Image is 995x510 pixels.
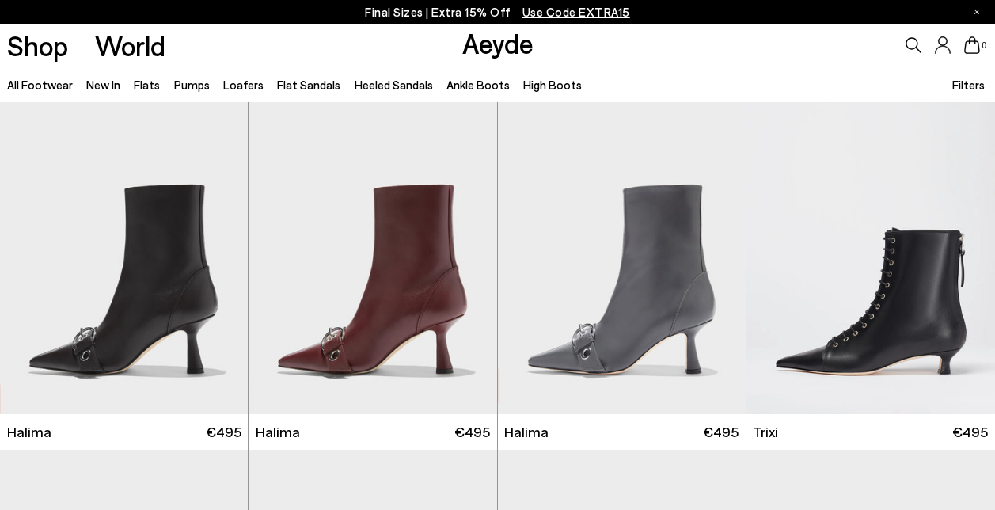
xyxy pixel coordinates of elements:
[980,41,988,50] span: 0
[223,78,264,92] a: Loafers
[498,414,746,450] a: Halima €495
[952,78,985,92] span: Filters
[746,414,995,450] a: Trixi €495
[174,78,210,92] a: Pumps
[746,102,995,414] img: Trixi Lace-Up Boots
[355,78,433,92] a: Heeled Sandals
[498,102,746,414] img: Halima Eyelet Pointed Boots
[277,78,340,92] a: Flat Sandals
[7,32,68,59] a: Shop
[446,78,510,92] a: Ankle Boots
[964,36,980,54] a: 0
[703,422,739,442] span: €495
[504,422,549,442] span: Halima
[365,2,630,22] p: Final Sizes | Extra 15% Off
[134,78,160,92] a: Flats
[86,78,120,92] a: New In
[7,78,73,92] a: All Footwear
[462,26,534,59] a: Aeyde
[454,422,490,442] span: €495
[952,422,988,442] span: €495
[753,422,778,442] span: Trixi
[523,78,582,92] a: High Boots
[249,414,496,450] a: Halima €495
[95,32,165,59] a: World
[522,5,630,19] span: Navigate to /collections/ss25-final-sizes
[206,422,241,442] span: €495
[249,102,496,414] img: Halima Eyelet Pointed Boots
[7,422,51,442] span: Halima
[256,422,300,442] span: Halima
